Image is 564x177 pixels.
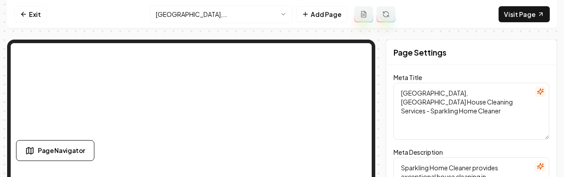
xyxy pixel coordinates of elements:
span: Page Navigator [38,146,85,155]
button: Add admin page prompt [354,6,373,22]
button: Page Navigator [16,140,94,161]
a: Exit [14,6,47,22]
label: Meta Title [394,73,422,81]
label: Meta Description [394,148,443,156]
button: Regenerate page [377,6,395,22]
h2: Page Settings [394,46,446,59]
button: Add Page [296,6,347,22]
a: Visit Page [499,6,550,22]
